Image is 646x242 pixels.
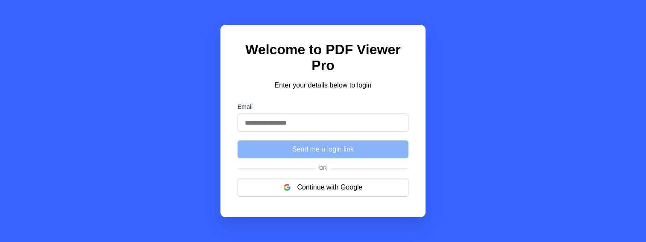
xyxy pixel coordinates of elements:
p: Enter your details below to login [238,80,408,90]
button: Continue with Google [238,178,408,197]
label: Email [238,103,408,110]
img: google logo [284,184,291,191]
button: Send me a login link [238,140,408,158]
h1: Welcome to PDF Viewer Pro [238,42,408,73]
span: Or [316,165,330,171]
